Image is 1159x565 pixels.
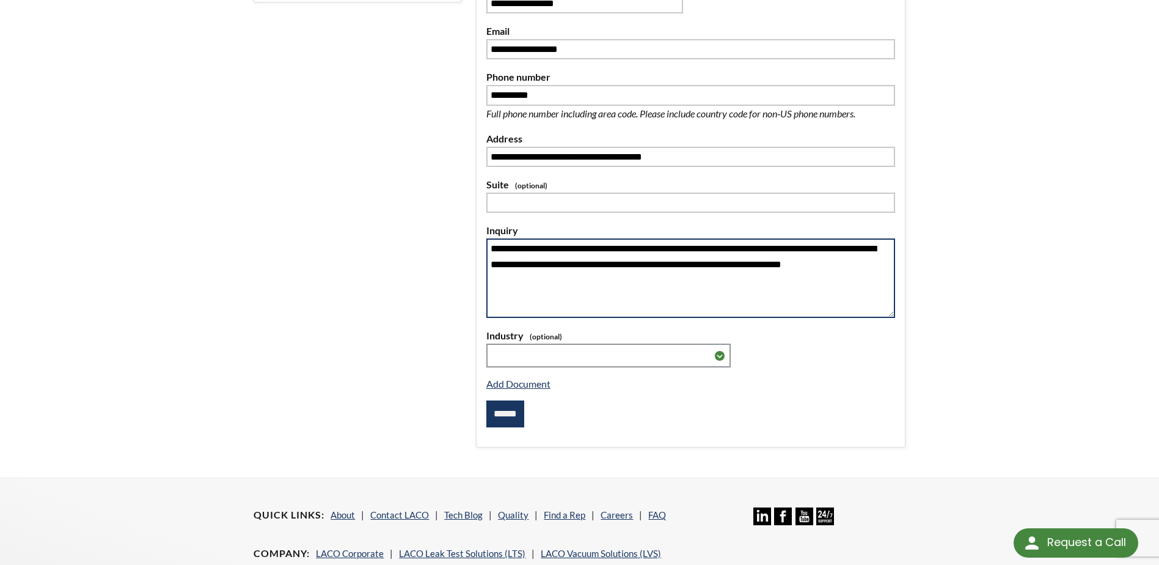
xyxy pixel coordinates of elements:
a: Tech Blog [444,509,483,520]
label: Inquiry [486,223,895,238]
a: 24/7 Support [816,516,834,527]
a: LACO Leak Test Solutions (LTS) [399,548,525,559]
a: About [331,509,355,520]
img: round button [1022,533,1042,553]
label: Email [486,23,895,39]
a: Contact LACO [370,509,429,520]
img: 24/7 Support Icon [816,508,834,525]
a: FAQ [648,509,666,520]
a: Find a Rep [544,509,585,520]
p: Full phone number including area code. Please include country code for non-US phone numbers. [486,106,895,122]
a: Add Document [486,378,550,390]
label: Phone number [486,69,895,85]
a: Careers [601,509,633,520]
label: Industry [486,328,895,344]
a: LACO Vacuum Solutions (LVS) [541,548,661,559]
label: Suite [486,177,895,193]
div: Request a Call [1014,528,1138,558]
div: Request a Call [1047,528,1126,556]
label: Address [486,131,895,147]
a: Quality [498,509,528,520]
h4: Company [254,547,310,560]
h4: Quick Links [254,509,324,522]
a: LACO Corporate [316,548,384,559]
